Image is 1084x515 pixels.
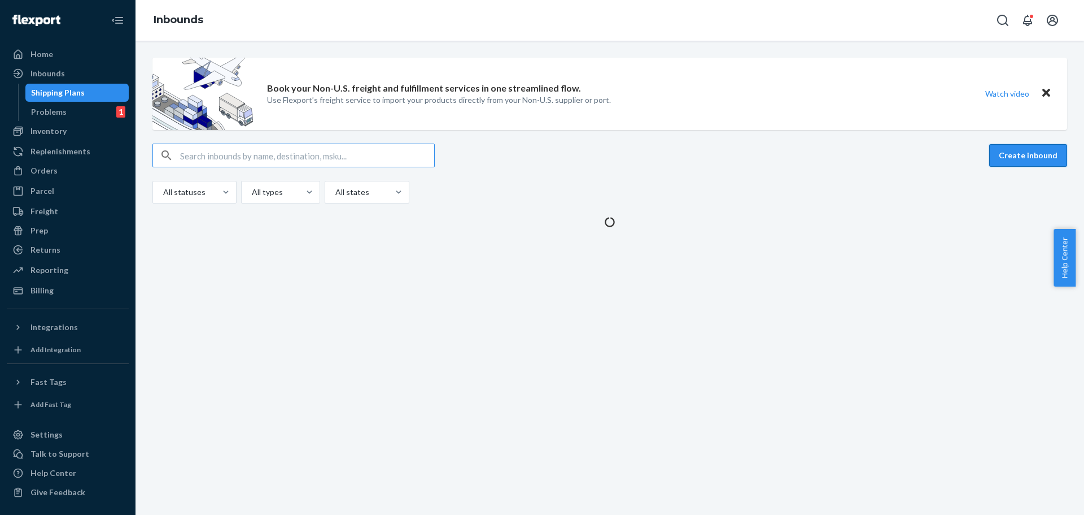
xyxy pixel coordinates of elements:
[31,87,85,98] div: Shipping Plans
[30,125,67,137] div: Inventory
[30,146,90,157] div: Replenishments
[154,14,203,26] a: Inbounds
[1041,9,1064,32] button: Open account menu
[267,82,581,95] p: Book your Non-U.S. freight and fulfillment services in one streamlined flow.
[30,400,71,409] div: Add Fast Tag
[162,187,163,198] input: All statuses
[7,318,129,336] button: Integrations
[30,429,63,440] div: Settings
[7,426,129,444] a: Settings
[7,282,129,300] a: Billing
[7,142,129,161] a: Replenishments
[30,165,58,176] div: Orders
[7,222,129,240] a: Prep
[30,468,76,479] div: Help Center
[30,448,89,460] div: Talk to Support
[25,84,129,102] a: Shipping Plans
[12,15,60,26] img: Flexport logo
[106,9,129,32] button: Close Navigation
[145,4,212,37] ol: breadcrumbs
[180,144,434,167] input: Search inbounds by name, destination, msku...
[30,206,58,217] div: Freight
[7,483,129,501] button: Give Feedback
[7,162,129,180] a: Orders
[978,85,1037,102] button: Watch video
[30,322,78,333] div: Integrations
[30,225,48,236] div: Prep
[251,187,252,198] input: All types
[30,49,53,60] div: Home
[7,445,129,463] a: Talk to Support
[7,182,129,200] a: Parcel
[7,241,129,259] a: Returns
[267,94,611,106] p: Use Flexport’s freight service to import your products directly from your Non-U.S. supplier or port.
[7,464,129,482] a: Help Center
[31,106,67,118] div: Problems
[30,265,68,276] div: Reporting
[1054,229,1076,287] button: Help Center
[7,396,129,414] a: Add Fast Tag
[116,106,125,118] div: 1
[30,376,67,388] div: Fast Tags
[7,373,129,391] button: Fast Tags
[30,185,54,197] div: Parcel
[30,487,85,498] div: Give Feedback
[7,202,129,220] a: Freight
[989,144,1067,167] button: Create inbound
[7,261,129,279] a: Reporting
[30,244,60,256] div: Returns
[25,103,129,121] a: Problems1
[991,9,1014,32] button: Open Search Box
[30,345,81,354] div: Add Integration
[334,187,335,198] input: All states
[30,68,65,79] div: Inbounds
[30,285,54,296] div: Billing
[1039,85,1054,102] button: Close
[7,341,129,359] a: Add Integration
[7,122,129,140] a: Inventory
[7,64,129,83] a: Inbounds
[1016,9,1039,32] button: Open notifications
[7,45,129,63] a: Home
